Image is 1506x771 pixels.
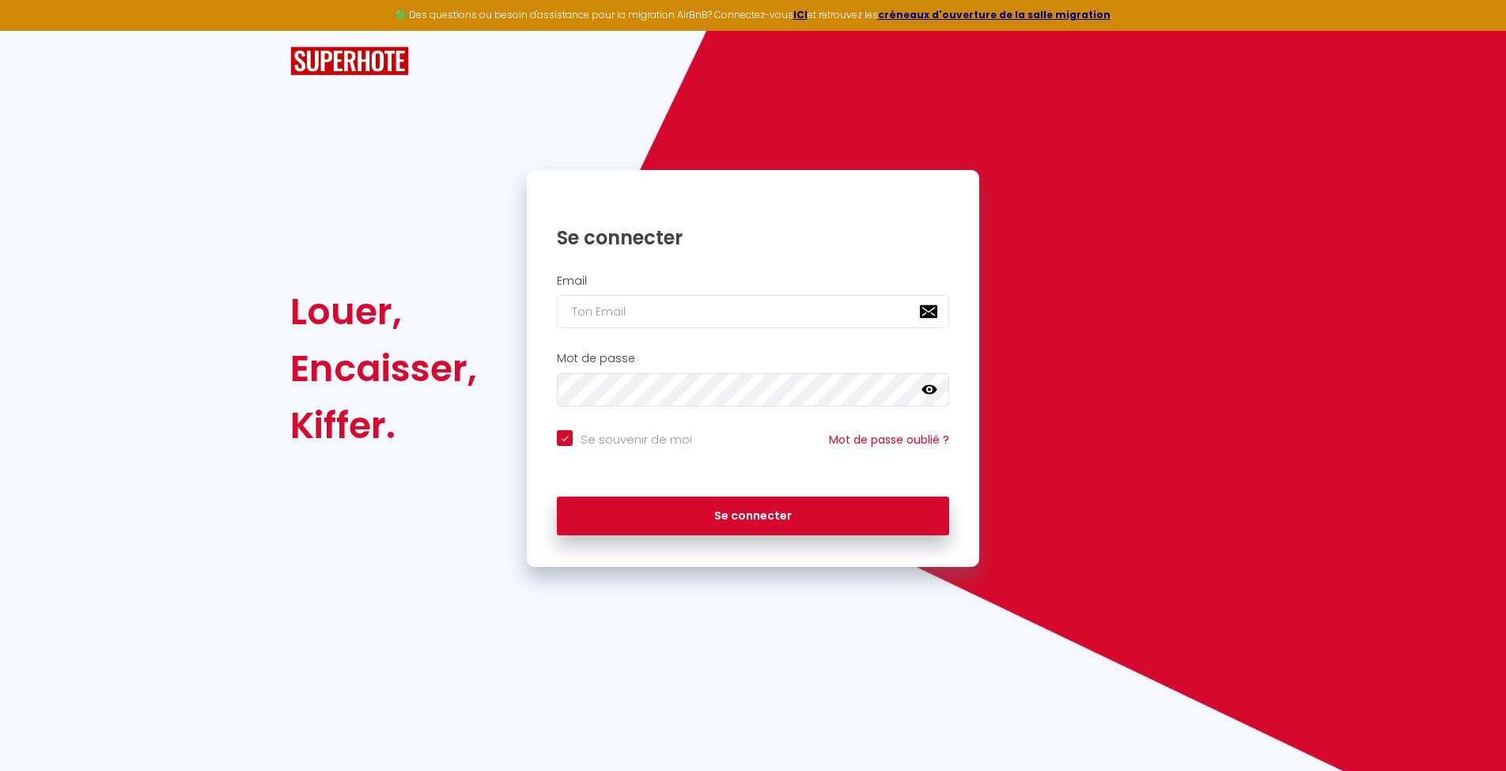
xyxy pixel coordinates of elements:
[290,283,477,340] div: Louer,
[557,497,949,536] button: Se connecter
[290,340,477,397] div: Encaisser,
[829,432,949,448] a: Mot de passe oublié ?
[557,225,949,250] h1: Se connecter
[557,352,949,365] h2: Mot de passe
[878,8,1111,21] a: créneaux d'ouverture de la salle migration
[290,397,477,454] div: Kiffer.
[290,47,409,76] img: SuperHote logo
[557,274,949,288] h2: Email
[793,8,808,21] a: ICI
[557,295,949,328] input: Ton Email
